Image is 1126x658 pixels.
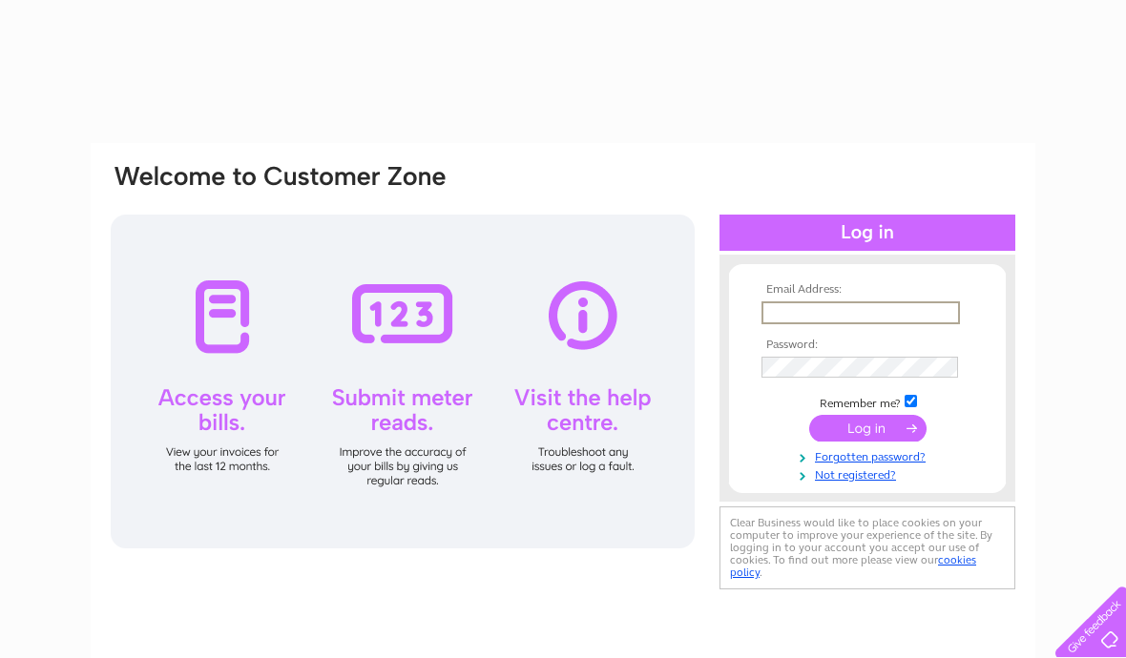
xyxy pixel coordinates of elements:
[809,415,927,442] input: Submit
[761,446,978,464] a: Forgotten password?
[757,283,978,297] th: Email Address:
[757,339,978,352] th: Password:
[761,464,978,483] a: Not registered?
[757,392,978,411] td: Remember me?
[730,553,976,579] a: cookies policy
[719,506,1015,589] div: Clear Business would like to place cookies on your computer to improve your experience of the sit...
